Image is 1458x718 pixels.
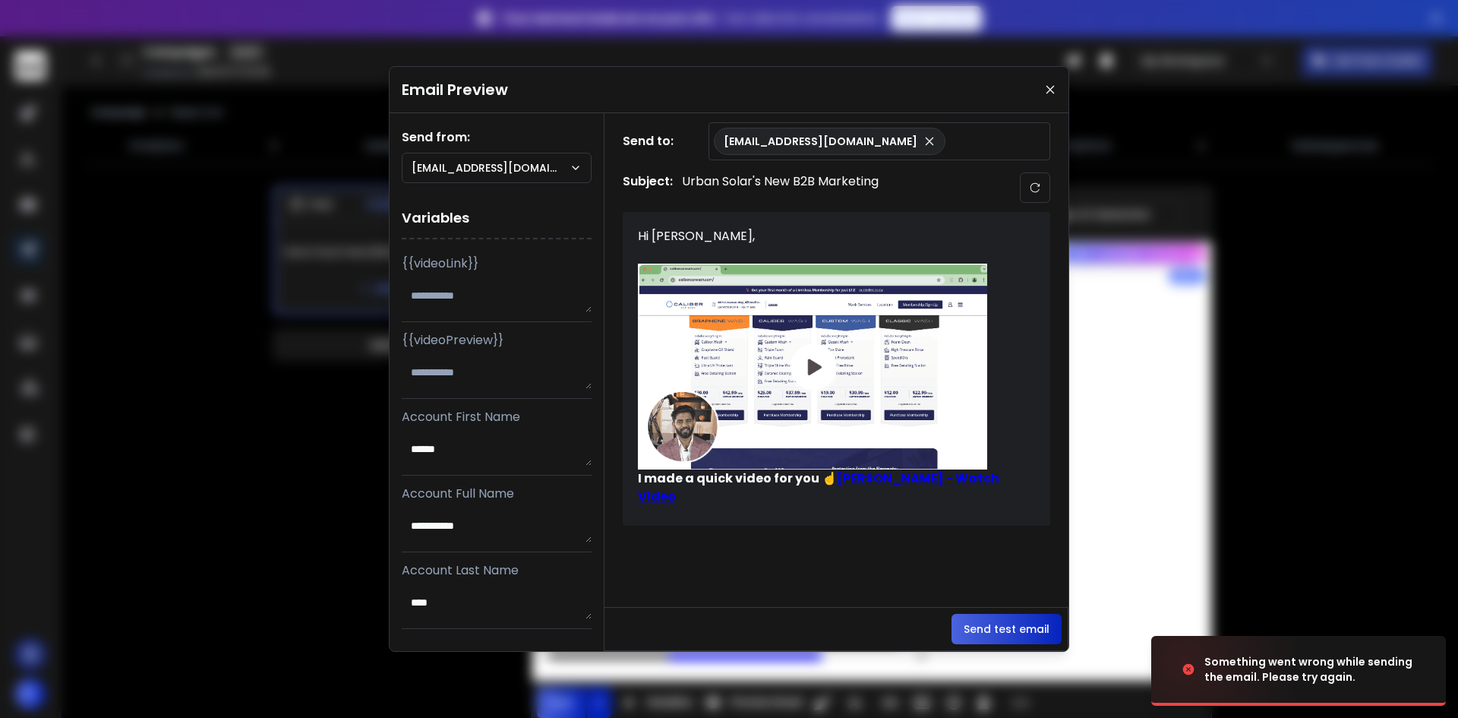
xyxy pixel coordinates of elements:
[724,134,917,149] p: [EMAIL_ADDRESS][DOMAIN_NAME]
[638,470,1002,505] span: [PERSON_NAME] - Watch Video
[1151,628,1303,710] img: image
[402,408,592,426] p: Account First Name
[1204,654,1428,685] div: Something went wrong while sending the email. Please try again.
[638,470,1018,506] span: I made a quick video for you ☝️
[638,227,1018,245] div: Hi [PERSON_NAME],
[402,561,592,580] p: Account Last Name
[402,255,592,273] p: {{videoLink}}
[638,264,1018,505] a: I made a quick video for you ☝️[PERSON_NAME] - Watch Video
[412,160,570,176] p: [EMAIL_ADDRESS][DOMAIN_NAME]
[402,485,592,503] p: Account Full Name
[623,172,673,203] h1: Subject:
[623,132,683,150] h1: Send to:
[951,614,1062,644] button: Send test email
[402,79,508,100] h1: Email Preview
[682,172,879,203] p: Urban Solar's New B2B Marketing
[402,331,592,350] p: {{videoPreview}}
[402,128,592,147] h1: Send from:
[402,198,592,239] h1: Variables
